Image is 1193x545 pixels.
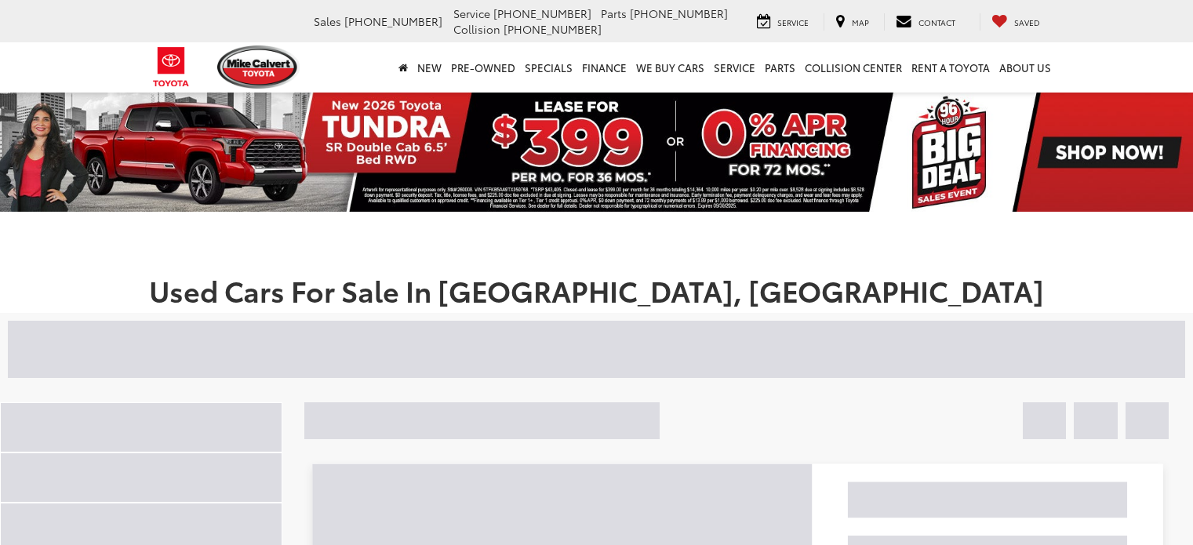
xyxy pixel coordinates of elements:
span: [PHONE_NUMBER] [630,5,728,21]
span: Service [777,16,809,28]
span: [PHONE_NUMBER] [493,5,591,21]
span: Sales [314,13,341,29]
span: Collision [453,21,500,37]
a: Rent a Toyota [907,42,995,93]
span: Saved [1014,16,1040,28]
a: WE BUY CARS [631,42,709,93]
span: Map [852,16,869,28]
img: Toyota [142,42,201,93]
a: Service [709,42,760,93]
span: [PHONE_NUMBER] [504,21,602,37]
a: Map [824,13,881,31]
a: My Saved Vehicles [980,13,1052,31]
img: Mike Calvert Toyota [217,45,300,89]
a: Parts [760,42,800,93]
span: Contact [918,16,955,28]
a: Home [394,42,413,93]
span: Parts [601,5,627,21]
a: Pre-Owned [446,42,520,93]
a: Service [745,13,820,31]
span: [PHONE_NUMBER] [344,13,442,29]
a: Finance [577,42,631,93]
span: Service [453,5,490,21]
a: Specials [520,42,577,93]
a: Collision Center [800,42,907,93]
a: About Us [995,42,1056,93]
a: Contact [884,13,967,31]
a: New [413,42,446,93]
